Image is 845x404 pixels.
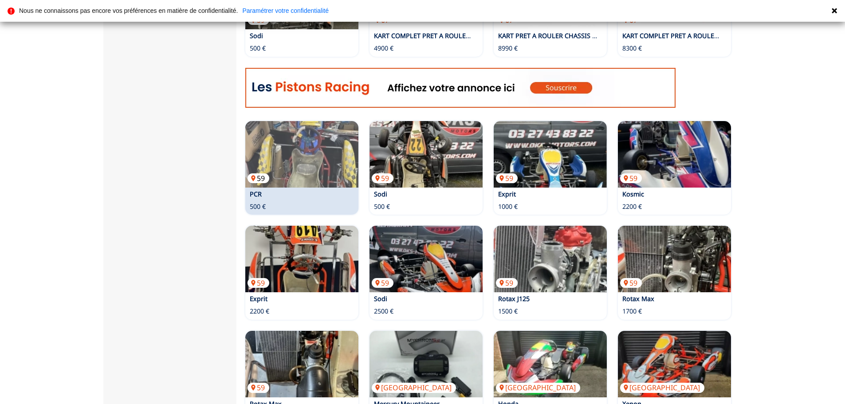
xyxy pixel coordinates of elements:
a: Rotax Max [622,294,654,303]
a: Paramétrer votre confidentialité [242,8,329,14]
p: 59 [372,173,393,183]
a: Mercury Mountaineer[GEOGRAPHIC_DATA] [369,331,483,397]
p: 1500 € [498,307,518,316]
p: 59 [372,278,393,288]
p: 59 [248,383,269,392]
img: Exprit [245,226,358,292]
img: Sodi [369,226,483,292]
a: KART COMPLET PRET A ROULER [PERSON_NAME]/ROTAX MAX EVO [622,31,821,40]
a: PCR [250,190,262,198]
a: KART COMPLET PRET A ROULER CATEGORIE KA100 [374,31,526,40]
img: PCR [245,121,358,188]
a: Sodi [374,294,387,303]
p: 1000 € [498,202,518,211]
a: PCR59 [245,121,358,188]
a: Exprit [498,190,516,198]
a: Sodi59 [369,121,483,188]
img: Kosmic [618,121,731,188]
a: Sodi [374,190,387,198]
img: Mercury Mountaineer [369,331,483,397]
a: Kosmic59 [618,121,731,188]
a: Rotax Max59 [618,226,731,292]
img: Xenon [618,331,731,397]
p: 500 € [250,202,266,211]
img: Rotax Max [618,226,731,292]
a: KART PRET A ROULER CHASSIS MAC, MOTEUR IAME 175CC SHIFTER [498,31,700,40]
p: 59 [496,173,518,183]
p: 59 [248,173,269,183]
p: Nous ne connaissons pas encore vos préférences en matière de confidentialité. [19,8,238,14]
p: 59 [620,173,642,183]
p: 2200 € [622,202,642,211]
img: Rotax J125 [494,226,607,292]
a: Exprit59 [245,226,358,292]
img: Exprit [494,121,607,188]
a: Kosmic [622,190,644,198]
p: [GEOGRAPHIC_DATA] [620,383,704,392]
a: Rotax J12559 [494,226,607,292]
p: 4900 € [374,44,393,53]
p: 59 [496,278,518,288]
a: Rotax J125 [498,294,530,303]
img: Honda [494,331,607,397]
p: 8300 € [622,44,642,53]
p: 500 € [374,202,390,211]
p: [GEOGRAPHIC_DATA] [372,383,456,392]
a: Rotax Max59 [245,331,358,397]
a: Honda[GEOGRAPHIC_DATA] [494,331,607,397]
a: Xenon[GEOGRAPHIC_DATA] [618,331,731,397]
p: 1700 € [622,307,642,316]
p: 2500 € [374,307,393,316]
a: Sodi [250,31,263,40]
img: Sodi [369,121,483,188]
p: 8990 € [498,44,518,53]
img: Rotax Max [245,331,358,397]
a: Sodi59 [369,226,483,292]
a: Exprit [250,294,267,303]
p: 59 [620,278,642,288]
p: 500 € [250,44,266,53]
a: Exprit59 [494,121,607,188]
p: 2200 € [250,307,269,316]
p: 59 [248,278,269,288]
p: [GEOGRAPHIC_DATA] [496,383,580,392]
